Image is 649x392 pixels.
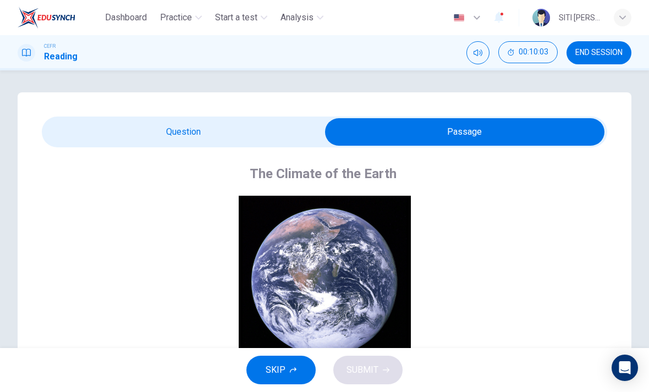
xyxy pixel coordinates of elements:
h4: The Climate of the Earth [250,165,397,183]
h1: Reading [44,50,78,63]
button: Analysis [276,8,328,27]
button: Start a test [211,8,272,27]
div: Hide [498,41,558,64]
img: EduSynch logo [18,7,75,29]
span: SKIP [266,362,285,378]
div: Mute [466,41,490,64]
img: Profile picture [532,9,550,26]
span: 00:10:03 [519,48,548,57]
div: SITI [PERSON_NAME] [PERSON_NAME] [559,11,601,24]
span: END SESSION [575,48,623,57]
button: END SESSION [566,41,631,64]
span: Dashboard [105,11,147,24]
button: 00:10:03 [498,41,558,63]
span: Practice [160,11,192,24]
span: CEFR [44,42,56,50]
img: en [452,14,466,22]
span: Analysis [280,11,313,24]
div: Open Intercom Messenger [612,355,638,381]
span: Start a test [215,11,257,24]
button: Practice [156,8,206,27]
a: EduSynch logo [18,7,101,29]
button: Dashboard [101,8,151,27]
button: SKIP [246,356,316,384]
